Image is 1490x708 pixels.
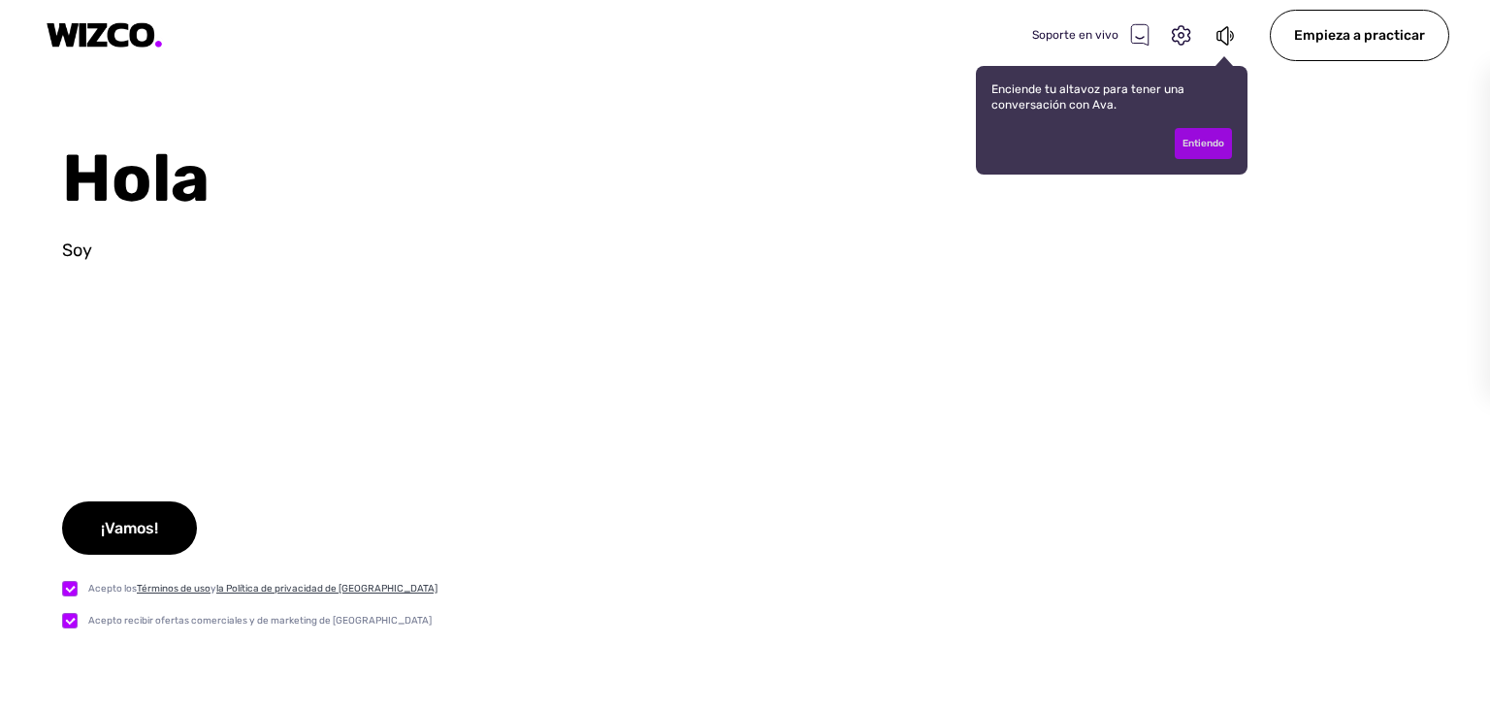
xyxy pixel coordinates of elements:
font: Hola [62,139,210,217]
font: ¡Vamos! [101,519,158,537]
font: Enciende tu altavoz para tener una conversación con Ava. [991,82,1184,112]
a: la Política de privacidad de [GEOGRAPHIC_DATA] [216,583,437,595]
font: Empieza a practicar [1294,27,1425,44]
font: Acepto recibir ofertas comerciales y de marketing de [GEOGRAPHIC_DATA] [88,615,432,627]
font: y [211,583,216,595]
img: logo [47,22,163,48]
font: Soy [62,240,92,261]
font: Entiendo [1182,138,1224,149]
a: Términos de uso [137,583,211,595]
font: Acepto los [88,583,137,595]
font: Soporte en vivo [1032,28,1118,42]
